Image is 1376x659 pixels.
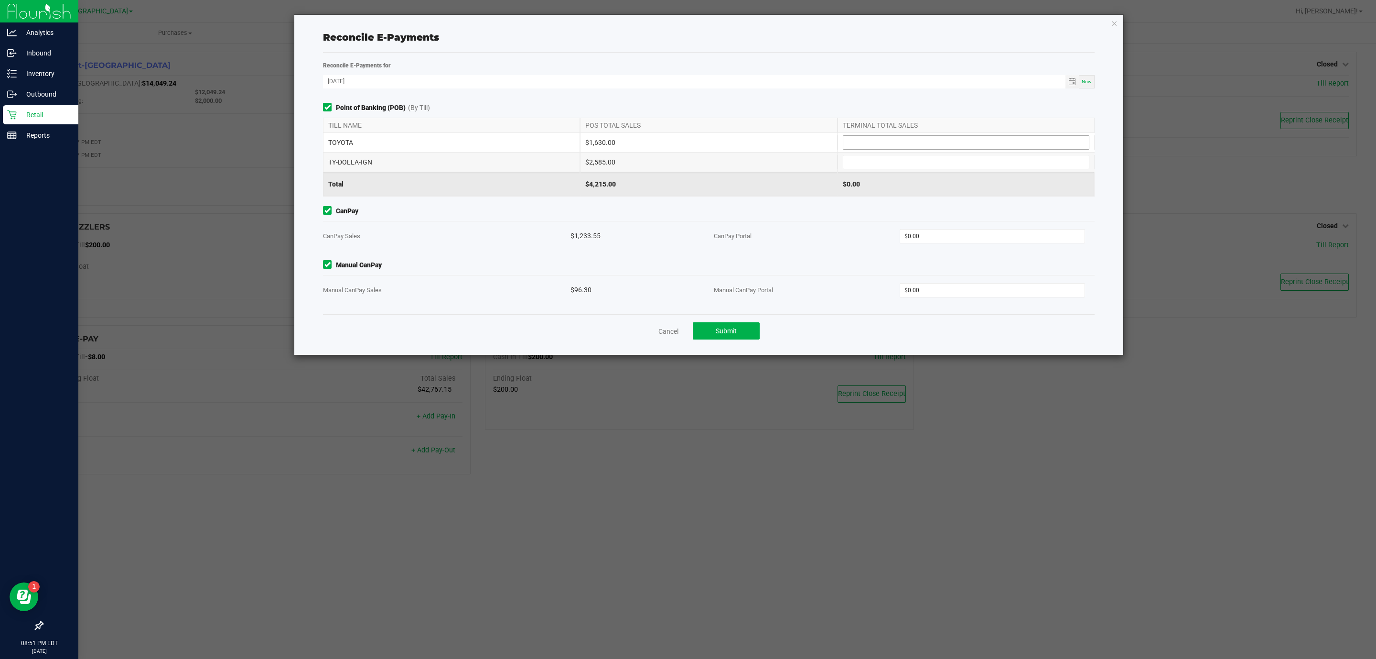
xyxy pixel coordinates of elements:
strong: CanPay [336,206,358,216]
span: Manual CanPay Sales [323,286,382,294]
div: $1,630.00 [580,133,837,152]
span: Submit [716,327,737,335]
inline-svg: Retail [7,110,17,120]
span: Now [1082,79,1092,84]
span: CanPay Sales [323,232,360,240]
div: $0.00 [838,172,1095,196]
inline-svg: Inventory [7,69,17,78]
button: Submit [693,322,760,340]
inline-svg: Inbound [7,48,17,58]
div: $2,585.00 [580,153,837,172]
div: $4,215.00 [580,172,837,196]
p: [DATE] [4,648,74,655]
div: TOYOTA [323,133,580,152]
p: Inventory [17,68,74,79]
strong: Point of Banking (POB) [336,103,406,113]
iframe: Resource center unread badge [28,581,40,593]
form-toggle: Include in reconciliation [323,103,336,113]
inline-svg: Reports [7,131,17,140]
p: Retail [17,109,74,121]
div: TERMINAL TOTAL SALES [838,118,1095,132]
p: 08:51 PM EDT [4,639,74,648]
p: Outbound [17,88,74,100]
iframe: Resource center [10,582,38,611]
inline-svg: Outbound [7,89,17,99]
span: CanPay Portal [714,232,752,240]
inline-svg: Analytics [7,28,17,37]
p: Reports [17,130,74,141]
input: Date [323,75,1065,87]
p: Analytics [17,27,74,38]
div: TY-DOLLA-IGN [323,153,580,172]
strong: Reconcile E-Payments for [323,62,391,69]
form-toggle: Include in reconciliation [323,206,336,216]
div: $96.30 [570,275,694,305]
strong: Manual CanPay [336,260,382,270]
div: Reconcile E-Payments [323,30,1095,44]
p: Inbound [17,47,74,59]
div: POS TOTAL SALES [580,118,837,132]
div: $1,233.55 [570,221,694,251]
span: Toggle calendar [1065,75,1079,88]
div: TILL NAME [323,118,580,132]
span: (By Till) [408,103,430,113]
div: Total [323,172,580,196]
a: Cancel [658,327,678,336]
span: Manual CanPay Portal [714,286,773,294]
form-toggle: Include in reconciliation [323,260,336,270]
